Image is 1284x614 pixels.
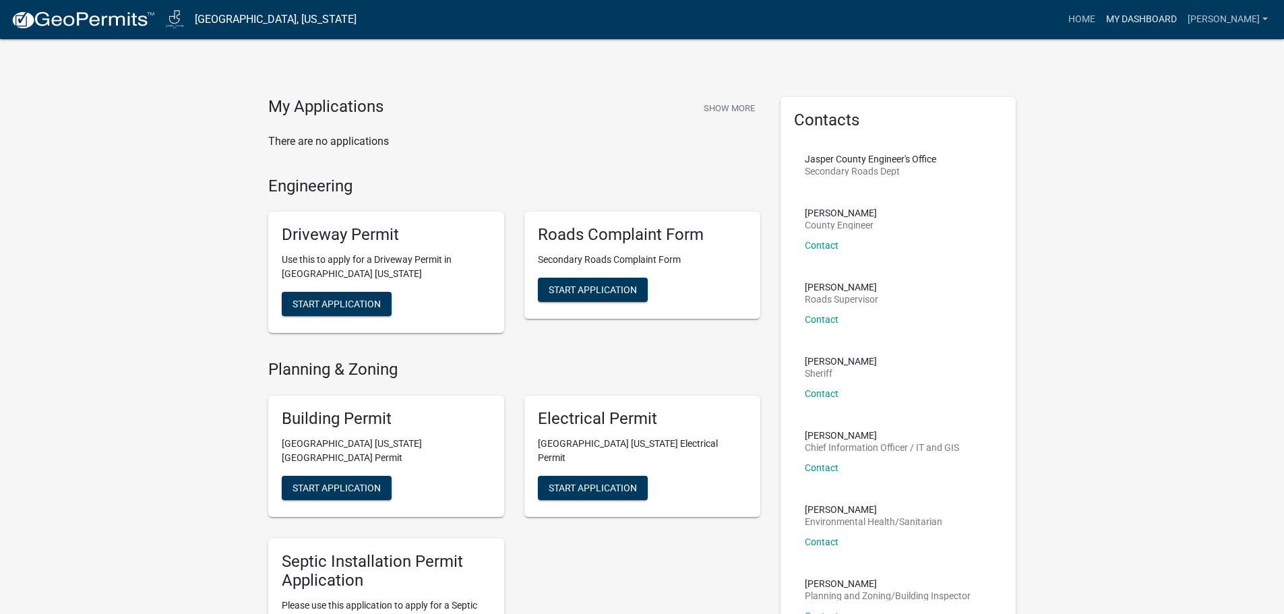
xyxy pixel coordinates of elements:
[538,225,747,245] h5: Roads Complaint Form
[805,314,838,325] a: Contact
[538,409,747,429] h5: Electrical Permit
[268,133,760,150] p: There are no applications
[1182,7,1273,32] a: [PERSON_NAME]
[805,517,942,526] p: Environmental Health/Sanitarian
[1101,7,1182,32] a: My Dashboard
[805,166,936,176] p: Secondary Roads Dept
[805,282,878,292] p: [PERSON_NAME]
[282,292,392,316] button: Start Application
[805,591,971,601] p: Planning and Zoning/Building Inspector
[538,476,648,500] button: Start Application
[538,437,747,465] p: [GEOGRAPHIC_DATA] [US_STATE] Electrical Permit
[166,10,184,28] img: Jasper County, Iowa
[268,360,760,379] h4: Planning & Zoning
[293,299,381,309] span: Start Application
[805,388,838,399] a: Contact
[805,579,971,588] p: [PERSON_NAME]
[805,369,877,378] p: Sheriff
[698,97,760,119] button: Show More
[282,225,491,245] h5: Driveway Permit
[805,240,838,251] a: Contact
[282,476,392,500] button: Start Application
[538,253,747,267] p: Secondary Roads Complaint Form
[195,8,357,31] a: [GEOGRAPHIC_DATA], [US_STATE]
[268,177,760,196] h4: Engineering
[805,431,959,440] p: [PERSON_NAME]
[282,253,491,281] p: Use this to apply for a Driveway Permit in [GEOGRAPHIC_DATA] [US_STATE]
[293,482,381,493] span: Start Application
[268,97,384,117] h4: My Applications
[1063,7,1101,32] a: Home
[805,208,877,218] p: [PERSON_NAME]
[805,295,878,304] p: Roads Supervisor
[549,284,637,295] span: Start Application
[805,220,877,230] p: County Engineer
[805,357,877,366] p: [PERSON_NAME]
[549,482,637,493] span: Start Application
[805,443,959,452] p: Chief Information Officer / IT and GIS
[805,462,838,473] a: Contact
[538,278,648,302] button: Start Application
[805,536,838,547] a: Contact
[282,409,491,429] h5: Building Permit
[282,437,491,465] p: [GEOGRAPHIC_DATA] [US_STATE][GEOGRAPHIC_DATA] Permit
[805,505,942,514] p: [PERSON_NAME]
[282,552,491,591] h5: Septic Installation Permit Application
[794,111,1003,130] h5: Contacts
[805,154,936,164] p: Jasper County Engineer's Office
